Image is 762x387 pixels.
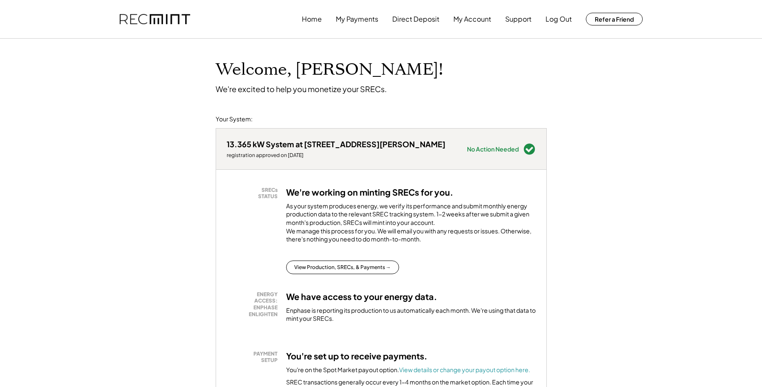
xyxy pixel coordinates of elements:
button: Home [302,11,322,28]
img: recmint-logotype%403x.png [120,14,190,25]
div: SRECs STATUS [231,187,278,200]
div: 13.365 kW System at [STREET_ADDRESS][PERSON_NAME] [227,139,445,149]
h3: We're working on minting SRECs for you. [286,187,453,198]
div: As your system produces energy, we verify its performance and submit monthly energy production da... [286,202,536,248]
button: Direct Deposit [392,11,439,28]
h3: We have access to your energy data. [286,291,437,302]
div: PAYMENT SETUP [231,351,278,364]
button: My Payments [336,11,378,28]
button: My Account [453,11,491,28]
button: Log Out [545,11,572,28]
a: View details or change your payout option here. [399,366,530,373]
button: Refer a Friend [586,13,643,25]
h1: Welcome, [PERSON_NAME]! [216,60,443,80]
div: No Action Needed [467,146,519,152]
div: You're on the Spot Market payout option. [286,366,530,374]
div: Enphase is reporting its production to us automatically each month. We're using that data to mint... [286,306,536,323]
button: Support [505,11,531,28]
div: We're excited to help you monetize your SRECs. [216,84,387,94]
div: registration approved on [DATE] [227,152,445,159]
div: ENERGY ACCESS: ENPHASE ENLIGHTEN [231,291,278,317]
div: Your System: [216,115,253,123]
h3: You're set up to receive payments. [286,351,427,362]
button: View Production, SRECs, & Payments → [286,261,399,274]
